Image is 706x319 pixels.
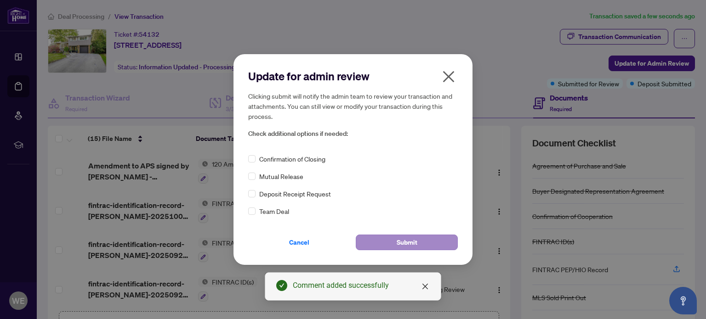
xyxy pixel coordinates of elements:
[420,281,430,291] a: Close
[397,235,417,250] span: Submit
[441,69,456,84] span: close
[421,283,429,290] span: close
[248,235,350,250] button: Cancel
[248,91,458,121] h5: Clicking submit will notify the admin team to review your transaction and attachments. You can st...
[259,171,303,181] span: Mutual Release
[669,287,697,314] button: Open asap
[289,235,309,250] span: Cancel
[293,280,430,291] div: Comment added successfully
[356,235,458,250] button: Submit
[259,206,289,216] span: Team Deal
[248,69,458,84] h2: Update for admin review
[259,189,331,199] span: Deposit Receipt Request
[276,280,287,291] span: check-circle
[259,154,325,164] span: Confirmation of Closing
[248,129,458,139] span: Check additional options if needed:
